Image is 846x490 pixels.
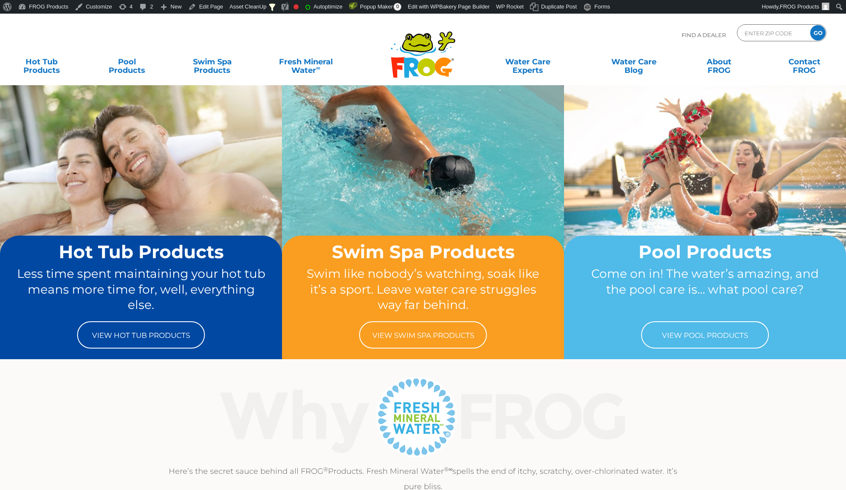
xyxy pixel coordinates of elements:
img: Why Frog [203,374,643,459]
a: Hot TubProducts [9,53,75,70]
div: Focus keyphrase not set [294,4,299,9]
h2: Pool Products [580,242,830,262]
a: ContactFROG [771,53,837,70]
a: View Swim Spa Products [359,321,487,349]
a: AboutFROG [686,53,752,70]
a: Water CareBlog [601,53,667,70]
p: Less time spent maintaining your hot tub means more time for, well, everything else. [16,266,266,313]
img: home-banner-pool-short [564,85,846,295]
span: 0 [394,3,401,11]
a: Fresh MineralWater∞ [264,53,347,70]
sup: ® [323,466,328,473]
a: PoolProducts [94,53,160,70]
img: home-banner-swim-spa-short [282,85,564,295]
span: FROG Products [780,3,819,10]
a: Water CareExperts [474,53,582,70]
a: View Hot Tub Products [77,321,205,349]
p: Swim like nobody’s watching, soak like it’s a sport. Leave water care struggles way far behind. [298,266,548,313]
p: Come on in! The water’s amazing, and the pool care is… what pool care? [580,266,830,313]
a: Swim SpaProducts [179,53,245,70]
h2: Swim Spa Products [298,242,548,262]
a: View Pool Products [641,321,769,349]
sup: ∞ [316,64,320,71]
input: Zip Code Form [744,27,801,39]
sup: ®∞ [444,466,453,473]
input: GO [810,25,826,40]
p: Find A Dealer [682,24,726,46]
h2: Hot Tub Products [16,242,266,262]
